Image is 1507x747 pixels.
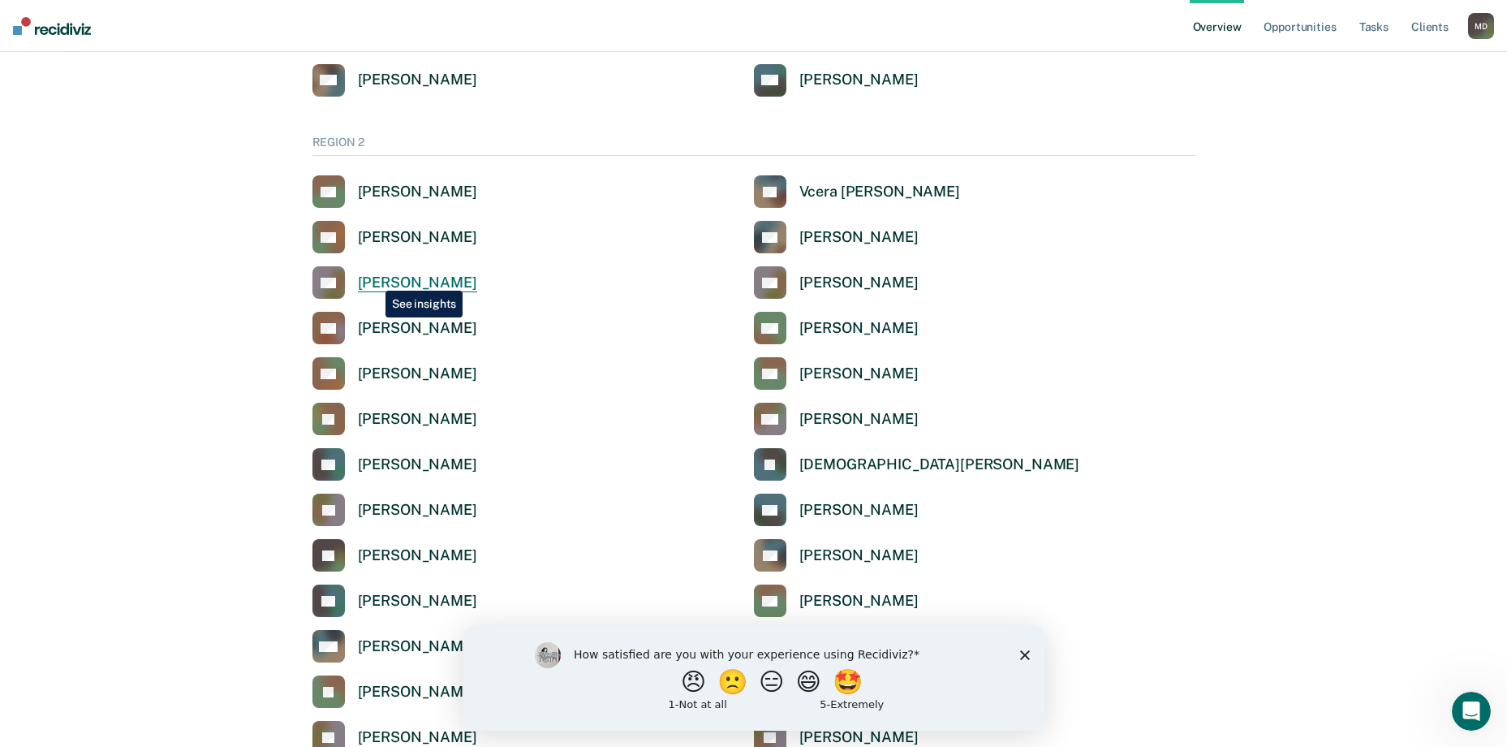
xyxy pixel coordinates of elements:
a: [PERSON_NAME] [754,494,919,526]
div: [PERSON_NAME] [358,546,477,565]
a: [PERSON_NAME] [754,64,919,97]
div: [PERSON_NAME] [799,228,919,247]
a: [PERSON_NAME] [312,448,477,481]
a: [PERSON_NAME] [312,403,477,435]
a: Vcera [PERSON_NAME] [754,175,960,208]
a: [PERSON_NAME] [312,676,477,708]
a: [PERSON_NAME] [312,585,477,617]
div: [PERSON_NAME] [358,456,477,474]
div: [PERSON_NAME] [358,319,477,338]
div: [PERSON_NAME] [358,592,477,611]
a: [PERSON_NAME] [754,539,919,572]
div: [PERSON_NAME] [358,274,477,292]
div: [PERSON_NAME] [799,410,919,429]
a: [PERSON_NAME] [312,221,477,253]
a: [PERSON_NAME] [754,585,919,617]
div: Vcera [PERSON_NAME] [799,183,960,201]
iframe: Intercom live chat [1452,692,1491,731]
div: [PERSON_NAME] [799,501,919,520]
a: [PERSON_NAME] [312,266,477,299]
a: [PERSON_NAME] [754,266,919,299]
div: [PERSON_NAME] [358,683,477,702]
a: [PERSON_NAME] [754,357,919,390]
a: [PERSON_NAME] [312,539,477,572]
div: [PERSON_NAME] [358,501,477,520]
a: [PERSON_NAME] [312,175,477,208]
a: [PERSON_NAME] [312,494,477,526]
div: [PERSON_NAME] [799,274,919,292]
div: [PERSON_NAME] [799,71,919,89]
div: [PERSON_NAME] [799,546,919,565]
div: [DEMOGRAPHIC_DATA][PERSON_NAME] [799,456,1080,474]
img: Recidiviz [13,17,91,35]
div: [PERSON_NAME] [358,728,477,747]
a: [PERSON_NAME] [754,403,919,435]
a: [PERSON_NAME] [754,312,919,344]
div: [PERSON_NAME] [799,365,919,383]
a: [PERSON_NAME] [312,357,477,390]
iframe: Survey by Kim from Recidiviz [463,626,1044,731]
div: [PERSON_NAME] [358,71,477,89]
div: [PERSON_NAME] [358,637,477,656]
a: [PERSON_NAME] [312,64,477,97]
div: [PERSON_NAME] [358,228,477,247]
div: [PERSON_NAME] [799,728,919,747]
div: REGION 2 [312,136,1195,157]
div: M D [1468,13,1494,39]
button: MD [1468,13,1494,39]
div: [PERSON_NAME] [358,410,477,429]
div: [PERSON_NAME] [799,319,919,338]
a: [PERSON_NAME] [754,221,919,253]
a: [PERSON_NAME] [312,630,477,663]
div: [PERSON_NAME] [358,183,477,201]
a: [PERSON_NAME] [312,312,477,344]
div: [PERSON_NAME] [358,365,477,383]
a: [DEMOGRAPHIC_DATA][PERSON_NAME] [754,448,1080,481]
div: [PERSON_NAME] [799,592,919,611]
